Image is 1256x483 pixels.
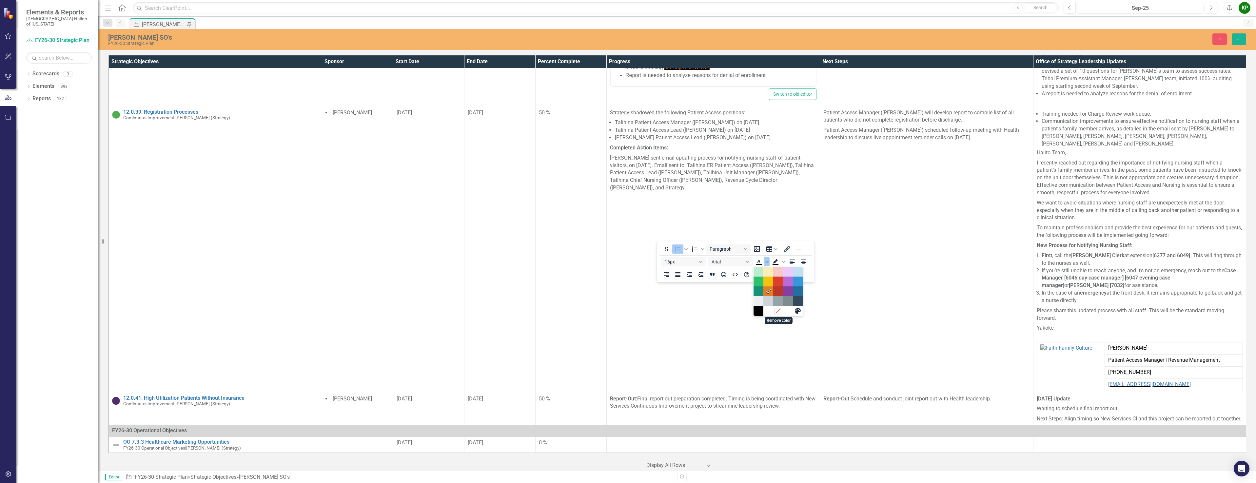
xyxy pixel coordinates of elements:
span: [PERSON_NAME] [333,109,372,116]
img: CI Action Plan Approved/In Progress [112,111,120,119]
p: Next Steps: Align timing so New Services CI and this project can be reported out together. [1037,414,1243,423]
div: Dark Blue [793,286,803,296]
a: FY26-30 Strategic Plan [135,474,188,480]
button: HTML Editor [730,270,741,279]
button: Font size 16px [661,257,706,266]
button: Justify [672,270,683,279]
span: Search [1033,5,1048,10]
li: Successful utilization of team chats within and across departments, encompassing registration, BC... [15,37,204,52]
div: Remove color [774,307,782,315]
strong: [DATE] Update [1037,396,1070,402]
div: Navy Blue [793,296,803,306]
span: [DATE] [468,439,483,446]
div: 50 % [539,109,603,117]
div: Text color Black [753,257,770,266]
a: 12.0.39: Registration Processes [123,109,319,115]
div: Light Gray [754,296,763,306]
button: KP [1239,2,1250,14]
div: 50 % [539,395,603,403]
p: Halito Team, [1037,149,1243,158]
strong: First [1042,252,1052,259]
div: 0 % [539,439,603,447]
div: Light Blue [793,267,803,277]
a: Elements [32,83,54,90]
div: Orange [763,286,773,296]
span: [PERSON_NAME]'s team [130,77,190,83]
div: Open Intercom Messenger [1234,461,1249,476]
a: Scorecards [32,70,59,78]
div: FY26-30 Strategic Plan [108,41,760,46]
p: We want to avoid situations where nursing staff are unexpectedly met at the door, especially when... [1037,198,1243,223]
li: Talihina Patient Access Lead ([PERSON_NAME]) on [DATE] [615,126,816,134]
span: [DATE] [397,439,412,446]
strong: New Process for Notifying Nursing Staff: [1037,242,1132,248]
a: [EMAIL_ADDRESS][DOMAIN_NAME] [1108,381,1191,387]
img: Not Defined [112,441,120,449]
div: Yellow [763,277,773,286]
button: Search [1024,3,1057,12]
img: CI In Progress [112,397,120,405]
div: [PERSON_NAME] SO's [239,474,290,480]
div: Green [754,277,763,286]
span: starting mid-[DATE] [54,93,99,98]
button: Help [741,270,752,279]
li: A report is needed to analyze reasons for the denial of enrollment. [1042,90,1243,98]
span: [PERSON_NAME] [333,396,372,402]
strong: emergency [1080,290,1107,296]
strong: Report-Out: [610,396,637,402]
span: Elements & Reports [26,8,92,16]
div: Dark Gray [783,296,793,306]
div: Light Purple [783,267,793,277]
small: [DEMOGRAPHIC_DATA] Nation of [US_STATE] [26,16,92,27]
input: Search Below... [26,52,92,64]
strong: Report-Out: [823,396,851,402]
span: Editor [105,474,122,480]
div: Light Red [773,267,783,277]
a: Reports [32,95,51,103]
strong: Completed Action Items: [610,145,668,151]
p: I recently reached out regarding the importance of notifying nursing staff when a patient’s famil... [1037,158,1243,198]
li: Training needed for Charge Review work queue. [1042,110,1243,118]
div: Dark Red [773,286,783,296]
li: If you’re still unable to reach anyone, and it's not an emergency, reach out to the or for assist... [1042,267,1243,290]
strong: [6377 and 6049] [1152,252,1190,259]
span: Continuous Improvement [123,401,174,406]
small: [PERSON_NAME] (Strategy) [123,115,230,120]
button: Block Paragraph [706,244,751,254]
span: [DATE] [397,396,412,402]
button: Decrease indent [684,270,695,279]
div: [PERSON_NAME] SO's [142,20,185,29]
span: FY26-30 Operational Objectives [112,427,187,434]
p: Yakoke, [1037,323,1243,333]
p: [PERSON_NAME] [1108,344,1239,352]
button: Align center [798,257,809,266]
button: Increase indent [695,270,706,279]
p: Patient Access Manager | Revenue Management [1108,357,1239,364]
li: Report is needed to analyze reasons for denial of enrollment [15,100,204,107]
button: Custom color [793,306,803,316]
a: tel:580-380-2157 [1108,369,1151,375]
div: 3 [63,71,73,77]
button: Switch to old editor [769,88,816,100]
span: Continuous Improvement [123,115,174,120]
p: To maintain professionalism and provide the best experience for our patients and guests, the foll... [1037,223,1243,241]
span: [DATE] [468,396,483,402]
div: 132 [54,96,67,102]
div: Dark Turquoise [754,286,763,296]
div: » » [126,473,672,481]
span: | [174,115,175,120]
p: Patient Access Manager ([PERSON_NAME]) will develop report to compile list of all patients who di... [823,109,1030,126]
button: Insert/edit link [781,244,793,254]
button: Horizontal line [793,244,804,254]
div: Black [754,306,763,316]
input: Search ClearPoint... [133,2,1059,14]
a: 12.0.41: High Utilization Patients Without Insurance [123,395,319,401]
strong: [PERSON_NAME] [1069,282,1109,288]
div: Numbered list [689,244,705,254]
div: 393 [58,84,70,89]
span: [DATE] [468,109,483,116]
div: Bullet list [672,244,689,254]
p: Strategy shadowed the following Patient Access positions: [610,109,816,118]
strong: 7032] [1111,282,1124,288]
p: Patient Access Manager ([PERSON_NAME]) scheduled follow-up meeting with Health leadership to disc... [823,125,1030,142]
